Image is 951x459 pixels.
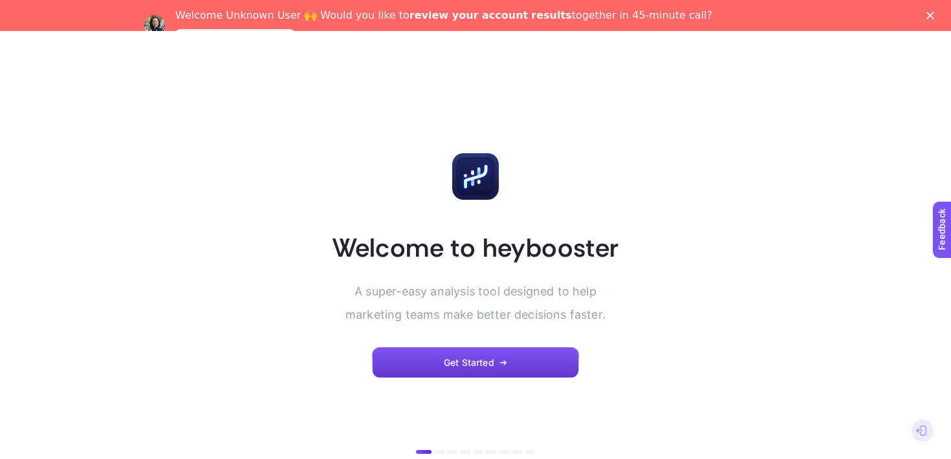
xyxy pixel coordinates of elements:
[531,9,571,21] b: results
[444,358,494,368] span: Get Started
[175,9,712,22] div: Welcome Unknown User 🙌 Would you like to together in 45-minute call?
[175,29,295,45] a: Speak with an Expert
[372,347,579,378] button: Get Started
[144,15,165,36] img: Profile image for Neslihan
[8,4,49,14] span: Feedback
[926,12,939,19] div: Close
[410,9,528,21] b: review your account
[332,231,618,264] h1: Welcome to heybooster
[345,280,606,326] p: A super-easy analysis tool designed to help marketing teams make better decisions faster.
